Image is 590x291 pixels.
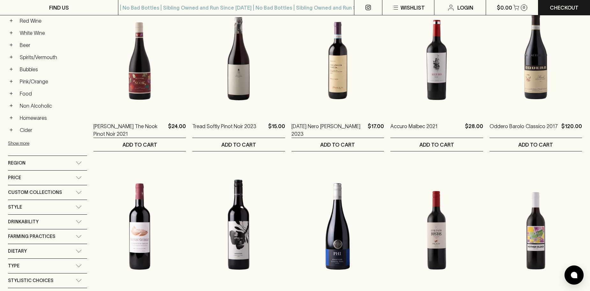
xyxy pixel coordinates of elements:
span: Price [8,174,21,182]
p: $0.00 [497,4,512,11]
a: Bubbles [17,64,87,75]
p: Wishlist [401,4,425,11]
p: ADD TO CART [221,141,256,149]
div: Price [8,171,87,185]
div: Farming Practices [8,229,87,244]
div: Drinkability [8,215,87,229]
p: $120.00 [561,122,582,138]
p: Login [457,4,473,11]
span: Stylistic Choices [8,277,53,285]
a: Food [17,88,87,99]
div: Dietary [8,244,87,258]
a: Homewares [17,112,87,123]
span: Drinkability [8,218,39,226]
span: Custom Collections [8,188,62,196]
p: $24.00 [168,122,186,138]
a: Accuro Malbec 2021 [390,122,438,138]
button: + [8,78,14,85]
a: Pink/Orange [17,76,87,87]
a: [DATE] Nero [PERSON_NAME] 2023 [291,122,365,138]
a: Spirits/Vermouth [17,52,87,63]
img: PHI Lusatia Park Pinot Noir 2023 [291,171,384,282]
img: Buller The Nook Pinot Noir 2021 [93,1,186,113]
button: ADD TO CART [93,138,186,151]
div: Style [8,200,87,214]
button: + [8,18,14,24]
div: Type [8,259,87,273]
span: Style [8,203,22,211]
a: Cider [17,125,87,135]
p: ADD TO CART [518,141,553,149]
div: Custom Collections [8,185,87,200]
p: $28.00 [465,122,483,138]
button: ADD TO CART [192,138,285,151]
div: Stylistic Choices [8,273,87,288]
button: ADD TO CART [291,138,384,151]
p: ADD TO CART [419,141,454,149]
p: ADD TO CART [320,141,355,149]
img: Oddero Barolo Classico 2017 [490,1,582,113]
div: Region [8,156,87,170]
button: + [8,42,14,48]
button: Show more [8,137,92,150]
a: Non Alcoholic [17,100,87,111]
p: ADD TO CART [122,141,157,149]
img: Ottelia Sangiovese 2022 [192,171,285,282]
span: Type [8,262,19,270]
button: + [8,30,14,36]
button: ADD TO CART [490,138,582,151]
img: bubble-icon [571,272,577,278]
img: Pasqua Nero d'Avola 2023 [291,1,384,113]
img: Chalmers Mother Block Red 2022 [490,171,582,282]
button: + [8,90,14,97]
p: FIND US [49,4,69,11]
a: White Wine [17,27,87,38]
img: Tread Softly Pinot Noir 2023 [192,1,285,113]
button: + [8,127,14,133]
button: ADD TO CART [390,138,483,151]
button: + [8,115,14,121]
span: Farming Practices [8,233,55,241]
a: Oddero Barolo Classico 2017 [490,122,558,138]
button: + [8,54,14,60]
p: 0 [523,6,525,9]
p: $17.00 [368,122,384,138]
img: Finca La Celia Eugenio Bustos Malbec 2021 [390,171,483,282]
button: + [8,103,14,109]
a: Beer [17,40,87,50]
a: [PERSON_NAME] The Nook Pinot Noir 2021 [93,122,166,138]
a: Red Wine [17,15,87,26]
button: + [8,66,14,73]
span: Region [8,159,26,167]
p: $15.00 [268,122,285,138]
img: Château Guibeau Puisseguin-Saint-Émilion Bordeaux 2020 [93,171,186,282]
a: Tread Softly Pinot Noir 2023 [192,122,256,138]
span: Dietary [8,247,27,255]
img: Accuro Malbec 2021 [390,1,483,113]
p: Checkout [550,4,579,11]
